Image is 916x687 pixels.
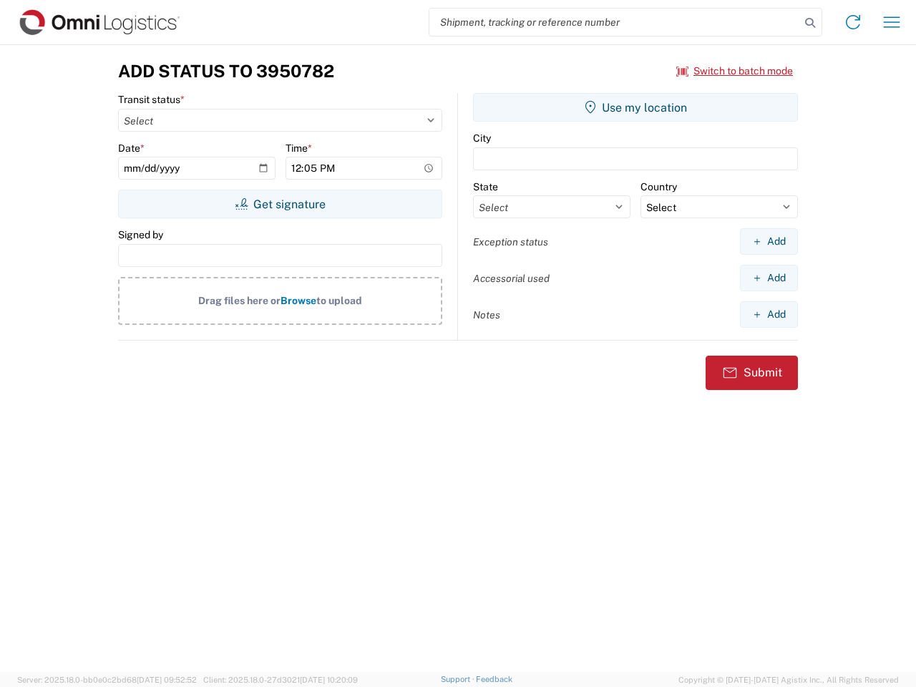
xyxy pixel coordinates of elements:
[476,675,512,683] a: Feedback
[429,9,800,36] input: Shipment, tracking or reference number
[740,228,798,255] button: Add
[706,356,798,390] button: Submit
[17,676,197,684] span: Server: 2025.18.0-bb0e0c2bd68
[137,676,197,684] span: [DATE] 09:52:52
[118,93,185,106] label: Transit status
[203,676,358,684] span: Client: 2025.18.0-27d3021
[198,295,281,306] span: Drag files here or
[740,265,798,291] button: Add
[473,93,798,122] button: Use my location
[676,59,793,83] button: Switch to batch mode
[316,295,362,306] span: to upload
[473,308,500,321] label: Notes
[678,673,899,686] span: Copyright © [DATE]-[DATE] Agistix Inc., All Rights Reserved
[740,301,798,328] button: Add
[473,180,498,193] label: State
[118,190,442,218] button: Get signature
[473,235,548,248] label: Exception status
[640,180,677,193] label: Country
[118,142,145,155] label: Date
[300,676,358,684] span: [DATE] 10:20:09
[473,272,550,285] label: Accessorial used
[118,61,334,82] h3: Add Status to 3950782
[281,295,316,306] span: Browse
[118,228,163,241] label: Signed by
[473,132,491,145] label: City
[441,675,477,683] a: Support
[286,142,312,155] label: Time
